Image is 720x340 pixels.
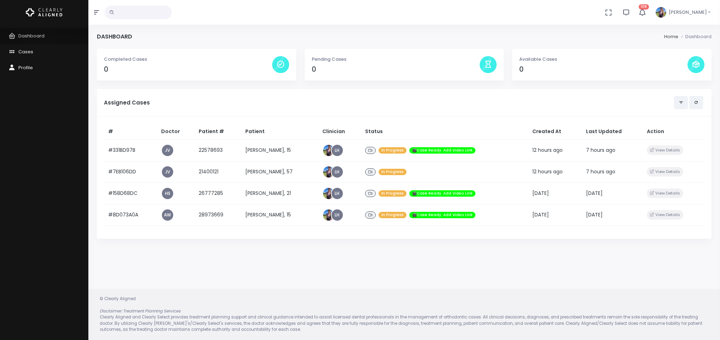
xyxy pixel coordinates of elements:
p: Pending Cases [312,56,480,63]
img: Header Avatar [655,6,667,19]
td: #331BD97B [104,139,157,161]
button: View Details [647,145,683,155]
td: #158D68DC [104,183,157,204]
a: JV [162,166,173,178]
td: 21400121 [194,161,241,183]
p: Completed Cases [104,56,272,63]
span: 12 hours ago [532,168,563,175]
span: In Progress [379,169,406,175]
span: Dashboard [18,32,45,39]
a: LH [332,166,343,178]
th: Status [361,124,528,140]
div: © Clearly Aligned Clearly Aligned and Clearly Select provides treatment planning support and clin... [93,296,716,333]
a: HS [162,188,173,199]
span: [DATE] [532,211,549,218]
a: AW [162,209,173,221]
a: JV [162,145,173,156]
span: [DATE] [586,190,603,197]
td: [PERSON_NAME], 57 [241,161,318,183]
th: # [104,124,157,140]
p: Available Cases [519,56,687,63]
span: 🎬Case Ready. Add Video Link [409,190,475,197]
th: Doctor [157,124,194,140]
button: View Details [647,167,683,177]
td: 26777285 [194,183,241,204]
span: [DATE] [532,190,549,197]
th: Action [643,124,704,140]
td: [PERSON_NAME], 15 [241,204,318,226]
td: [PERSON_NAME], 21 [241,183,318,204]
td: #7EB106DD [104,161,157,183]
span: 🎬Case Ready. Add Video Link [409,212,475,219]
span: 12 hours ago [532,147,563,154]
span: In Progress [379,190,406,197]
td: 22578693 [194,139,241,161]
h4: Dashboard [97,33,132,40]
span: In Progress [379,147,406,154]
span: Cases [18,48,33,55]
span: 108 [639,4,649,10]
td: 28973669 [194,204,241,226]
button: View Details [647,189,683,198]
span: In Progress [379,212,406,219]
td: #8D073A0A [104,204,157,226]
a: LH [332,209,343,221]
img: Logo Horizontal [26,5,63,20]
td: [PERSON_NAME], 15 [241,139,318,161]
h4: 0 [519,65,687,73]
li: Dashboard [678,33,712,40]
button: View Details [647,210,683,220]
th: Last Updated [582,124,643,140]
a: LH [332,145,343,156]
span: 🎬Case Ready. Add Video Link [409,147,475,154]
th: Patient # [194,124,241,140]
a: LH [332,188,343,199]
span: Profile [18,64,33,71]
li: Home [664,33,678,40]
span: 7 hours ago [586,168,615,175]
span: 7 hours ago [586,147,615,154]
th: Patient [241,124,318,140]
th: Created At [528,124,581,140]
h5: Assigned Cases [104,100,674,106]
th: Clinician [318,124,361,140]
em: Disclaimer: Treatment Planning Services [100,308,181,314]
span: [DATE] [586,211,603,218]
h4: 0 [104,65,272,73]
span: [PERSON_NAME] [669,9,707,16]
h4: 0 [312,65,480,73]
